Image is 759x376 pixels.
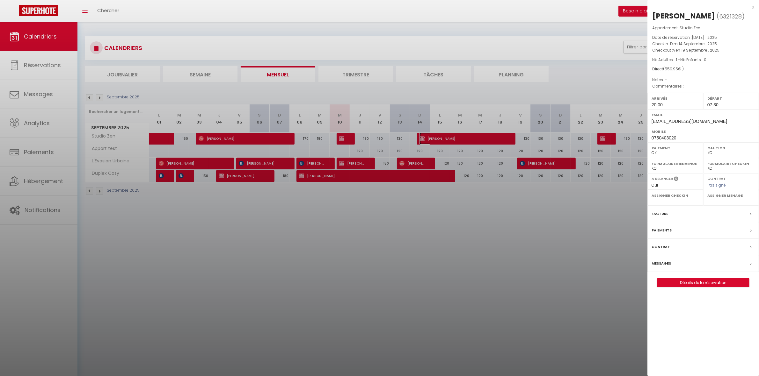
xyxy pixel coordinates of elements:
[652,83,754,89] p: Commentaires :
[707,182,726,188] span: Pas signé
[652,95,699,102] label: Arrivée
[652,25,754,31] p: Appartement :
[652,145,699,151] label: Paiement
[652,176,673,181] label: A relancer
[652,260,671,267] label: Messages
[707,95,755,102] label: Départ
[652,47,754,53] p: Checkout :
[707,145,755,151] label: Caution
[665,66,678,72] span: 559.95
[652,210,668,217] label: Facture
[680,57,706,62] span: Nb Enfants : 0
[652,66,754,72] div: Direct
[673,47,719,53] span: Ven 19 Septembre . 2025
[657,279,749,287] a: Détails de la réservation
[684,83,686,89] span: -
[652,119,727,124] span: [EMAIL_ADDRESS][DOMAIN_NAME]
[663,66,684,72] span: ( € )
[652,34,754,41] p: Date de réservation :
[674,176,678,183] i: Sélectionner OUI si vous souhaiter envoyer les séquences de messages post-checkout
[652,192,699,199] label: Assigner Checkin
[707,176,726,180] label: Contrat
[652,11,715,21] div: [PERSON_NAME]
[652,57,706,62] span: Nb Adultes : 1 -
[652,160,699,167] label: Formulaire Bienvenue
[652,128,755,135] label: Mobile
[680,25,700,31] span: Studio Zen
[670,41,717,46] span: Dim 14 Septembre . 2025
[717,12,745,21] span: ( )
[652,112,755,118] label: Email
[692,35,717,40] span: [DATE] . 2025
[652,244,670,250] label: Contrat
[665,77,667,82] span: -
[707,192,755,199] label: Assigner Menage
[707,102,719,107] span: 07:30
[652,135,676,140] span: 0750403020
[652,102,663,107] span: 20:00
[647,3,754,11] div: x
[719,12,742,20] span: 6321328
[652,41,754,47] p: Checkin :
[652,77,754,83] p: Notes :
[652,227,672,234] label: Paiements
[707,160,755,167] label: Formulaire Checkin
